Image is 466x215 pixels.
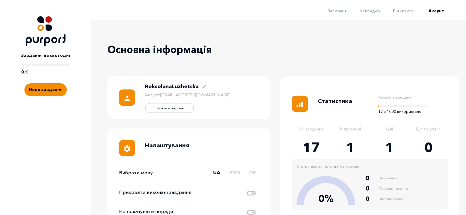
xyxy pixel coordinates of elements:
span: Завдання [328,8,347,13]
p: Усі завдання [292,126,331,139]
p: Досягнуті цілі [409,126,448,139]
p: Акаунт : [EMAIL_ADDRESS][DOMAIN_NAME] [145,92,231,98]
a: Відкладені [380,8,415,13]
label: ENG [229,169,240,182]
p: 17 [292,138,331,157]
p: Вибрати мову [119,169,153,177]
div: 0 [366,184,377,193]
span: Нове завдання [29,87,63,92]
button: Create new task [24,83,67,96]
p: 17 з 1000 використано [378,109,427,114]
p: Відкладені [331,126,370,139]
img: Logo icon [26,16,66,46]
p: 0 [21,69,24,75]
p: 0 [409,138,448,157]
span: Заплановано [379,196,403,202]
label: DE [249,169,256,182]
p: Основна інформація [108,42,238,57]
p: Налаштування [145,141,189,150]
p: RoksolanaLuzhetska [145,82,198,90]
button: Edit password [145,103,194,113]
p: Завдання на сьогодні [21,52,70,59]
p: Цілі [370,126,409,139]
p: 1 [370,138,409,157]
a: Завдання на сьогодні0/0 [21,46,70,75]
p: Статистика [318,97,352,106]
div: 0 [366,195,377,203]
p: 0 % [310,191,342,206]
span: Календар [360,8,380,13]
p: 0 [26,69,29,75]
span: Акаунт [429,8,444,13]
p: / [24,69,26,75]
p: Кількість завдань [378,94,427,100]
p: Статистика за поточний тиждень [297,164,359,169]
label: UA [213,169,220,182]
a: Create new task [24,75,67,96]
a: Акаунт [415,8,444,13]
div: 0 [366,174,377,182]
span: Відкладені [393,8,415,13]
span: Протерміновано [379,186,408,191]
p: 1 [331,138,370,157]
p: Приховати виконані завдання [119,189,191,196]
a: Завдання [315,8,347,13]
span: Виконано [379,175,397,181]
a: Календар [347,8,380,13]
